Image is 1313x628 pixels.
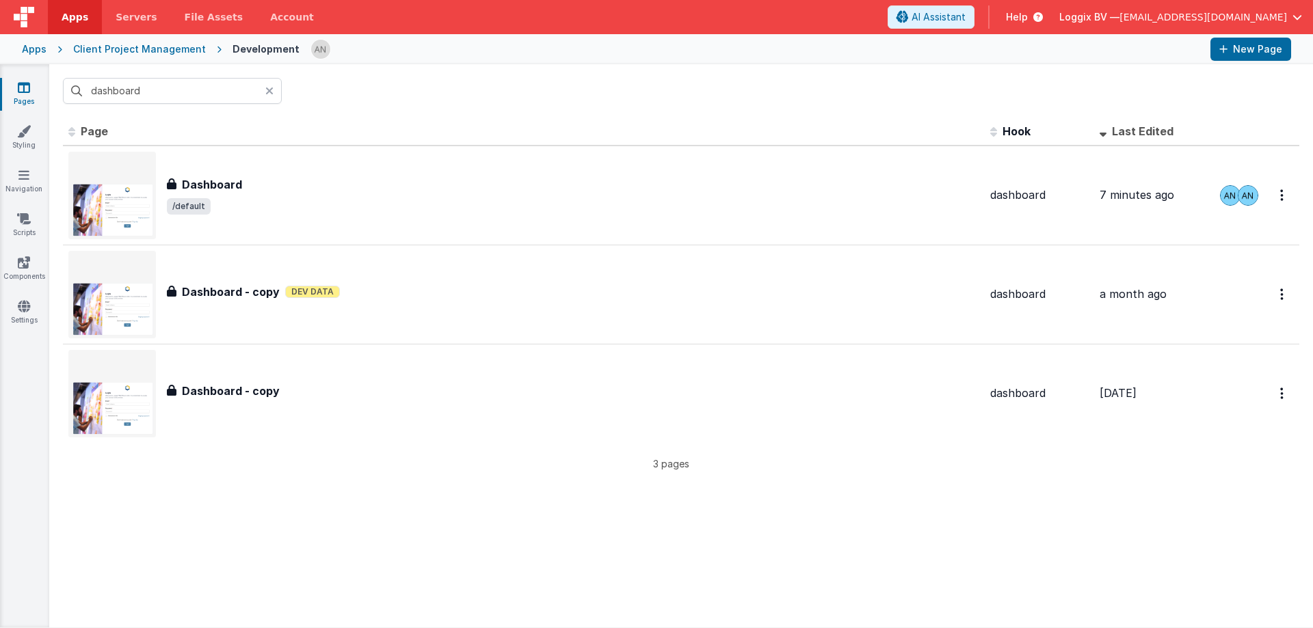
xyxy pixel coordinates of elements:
span: [EMAIL_ADDRESS][DOMAIN_NAME] [1119,10,1287,24]
button: Options [1272,379,1294,407]
div: Apps [22,42,47,56]
input: Search pages, id's ... [63,78,282,104]
h3: Dashboard - copy [182,284,280,300]
button: Options [1272,181,1294,209]
p: 3 pages [63,456,1279,471]
button: Loggix BV — [EMAIL_ADDRESS][DOMAIN_NAME] [1059,10,1302,24]
button: Options [1272,280,1294,308]
span: Page [81,124,108,138]
div: Development [233,42,300,56]
span: /default [167,198,211,215]
div: dashboard [990,286,1089,302]
span: 7 minutes ago [1100,188,1174,202]
h3: Dashboard - copy [182,383,280,399]
button: New Page [1210,38,1291,61]
span: Loggix BV — [1059,10,1119,24]
span: Servers [116,10,157,24]
div: dashboard [990,385,1089,401]
span: AI Assistant [912,10,966,24]
div: dashboard [990,187,1089,203]
h3: Dashboard [182,176,242,193]
span: Hook [1003,124,1031,138]
img: f1d78738b441ccf0e1fcb79415a71bae [1221,186,1240,205]
span: File Assets [185,10,243,24]
span: Apps [62,10,88,24]
div: Client Project Management [73,42,206,56]
img: f1d78738b441ccf0e1fcb79415a71bae [1238,186,1258,205]
span: Last Edited [1112,124,1173,138]
img: f1d78738b441ccf0e1fcb79415a71bae [311,40,330,59]
span: a month ago [1100,287,1167,301]
span: [DATE] [1100,386,1137,400]
span: Help [1006,10,1028,24]
span: Dev Data [285,286,340,298]
button: AI Assistant [888,5,974,29]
